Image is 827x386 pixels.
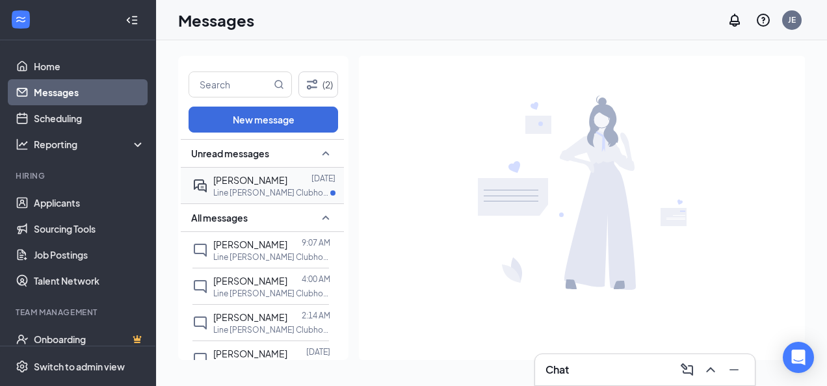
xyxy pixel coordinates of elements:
button: New message [189,107,338,133]
svg: MagnifyingGlass [274,79,284,90]
p: [DATE] [306,346,330,357]
p: Line [PERSON_NAME] Clubhouse at [GEOGRAPHIC_DATA] [213,251,330,263]
svg: ComposeMessage [679,362,695,378]
p: 9:07 AM [302,237,330,248]
h1: Messages [178,9,254,31]
h3: Chat [545,363,569,377]
p: Line [PERSON_NAME] Clubhouse at [GEOGRAPHIC_DATA] [213,288,330,299]
span: [PERSON_NAME] [213,348,287,359]
span: [PERSON_NAME] [213,238,287,250]
a: Messages [34,79,145,105]
p: Line [PERSON_NAME] Clubhouse at [GEOGRAPHIC_DATA] [213,324,330,335]
a: OnboardingCrown [34,326,145,352]
div: Switch to admin view [34,360,125,373]
span: Unread messages [191,147,269,160]
svg: ChatInactive [192,352,208,367]
input: Search [189,72,271,97]
svg: Analysis [16,138,29,151]
span: [PERSON_NAME] [213,174,287,186]
div: Hiring [16,170,142,181]
svg: QuestionInfo [755,12,771,28]
p: 4:00 AM [302,274,330,285]
a: Applicants [34,190,145,216]
svg: ChatInactive [192,242,208,258]
svg: WorkstreamLogo [14,13,27,26]
button: Filter (2) [298,71,338,97]
p: Line [PERSON_NAME] Clubhouse at [GEOGRAPHIC_DATA] [213,187,330,198]
svg: Minimize [726,362,742,378]
a: Sourcing Tools [34,216,145,242]
p: 2:14 AM [302,310,330,321]
span: [PERSON_NAME] [213,275,287,287]
svg: Settings [16,360,29,373]
button: ChevronUp [700,359,721,380]
a: Job Postings [34,242,145,268]
svg: ActiveDoubleChat [192,178,208,194]
span: [PERSON_NAME] [213,311,287,323]
a: Scheduling [34,105,145,131]
a: Home [34,53,145,79]
p: [DATE] [311,173,335,184]
span: All messages [191,211,248,224]
a: Talent Network [34,268,145,294]
div: Team Management [16,307,142,318]
svg: ChevronUp [703,362,718,378]
button: ComposeMessage [677,359,698,380]
div: Open Intercom Messenger [783,342,814,373]
button: Minimize [724,359,744,380]
svg: ChatInactive [192,315,208,331]
svg: Filter [304,77,320,92]
svg: ChatInactive [192,279,208,294]
svg: Notifications [727,12,742,28]
div: JE [788,14,796,25]
svg: SmallChevronUp [318,210,334,225]
div: Reporting [34,138,146,151]
svg: SmallChevronUp [318,146,334,161]
svg: Collapse [125,14,138,27]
